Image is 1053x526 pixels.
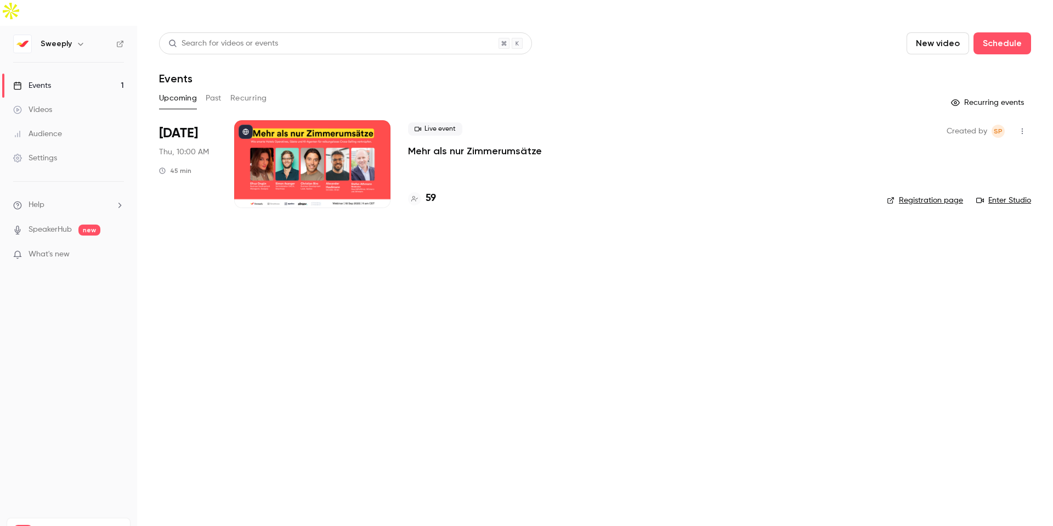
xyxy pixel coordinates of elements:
img: Sweeply [14,35,31,53]
div: Audience [13,128,62,139]
div: Events [13,80,51,91]
span: [DATE] [159,125,198,142]
div: Search for videos or events [168,38,278,49]
span: Live event [408,122,462,136]
span: Thu, 10:00 AM [159,147,209,158]
span: Created by [947,125,987,138]
iframe: Noticeable Trigger [111,250,124,260]
div: Videos [13,104,52,115]
li: help-dropdown-opener [13,199,124,211]
h1: Events [159,72,193,85]
div: Settings [13,153,57,164]
span: Help [29,199,44,211]
button: Schedule [973,32,1031,54]
div: 45 min [159,166,191,175]
a: Enter Studio [976,195,1031,206]
div: Sep 18 Thu, 11:00 AM (Europe/Berlin) [159,120,217,208]
button: Past [206,89,222,107]
button: Upcoming [159,89,197,107]
button: Recurring events [946,94,1031,111]
button: New video [907,32,969,54]
span: SP [994,125,1003,138]
h4: 59 [426,191,436,206]
a: Mehr als nur Zimmerumsätze [408,144,542,158]
span: new [78,225,100,236]
a: SpeakerHub [29,224,72,236]
a: 59 [408,191,436,206]
button: Recurring [230,89,267,107]
span: Sweeply Partnerships [992,125,1005,138]
h6: Sweeply [41,38,72,49]
a: Registration page [887,195,963,206]
span: What's new [29,249,70,260]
